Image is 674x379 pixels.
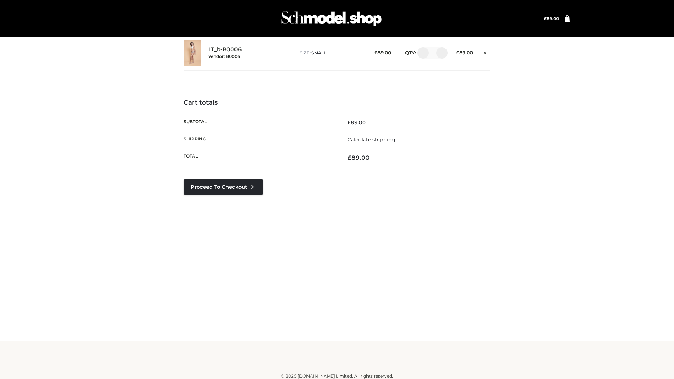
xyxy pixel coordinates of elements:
img: LT_b-B0006 - SMALL [184,40,201,66]
bdi: 89.00 [348,154,370,161]
th: Subtotal [184,114,337,131]
bdi: 89.00 [374,50,391,55]
th: Shipping [184,131,337,148]
span: SMALL [311,50,326,55]
bdi: 89.00 [456,50,473,55]
img: Schmodel Admin 964 [279,5,384,32]
h4: Cart totals [184,99,490,107]
span: £ [348,154,351,161]
a: £89.00 [544,16,559,21]
a: Remove this item [480,47,490,56]
bdi: 89.00 [544,16,559,21]
p: size : [300,50,363,56]
a: Calculate shipping [348,137,395,143]
th: Total [184,148,337,167]
a: LT_b-B0006 [208,46,242,53]
div: QTY: [398,47,445,59]
bdi: 89.00 [348,119,366,126]
span: £ [544,16,547,21]
span: £ [374,50,377,55]
span: £ [456,50,459,55]
span: £ [348,119,351,126]
small: Vendor: B0006 [208,54,240,59]
a: Proceed to Checkout [184,179,263,195]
